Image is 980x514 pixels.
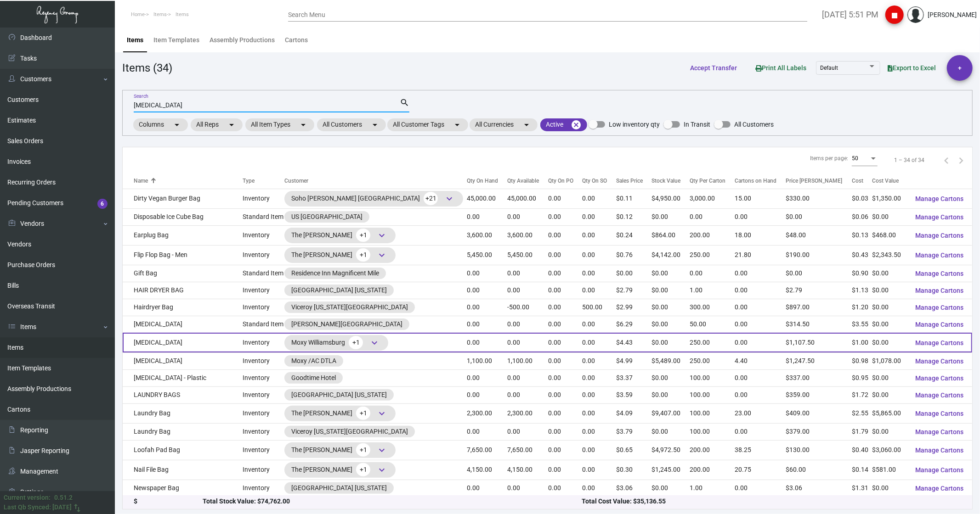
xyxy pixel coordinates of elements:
td: $0.90 [852,265,872,282]
td: 0.00 [548,333,583,352]
div: Qty On PO [548,177,573,185]
td: 0.00 [583,225,617,245]
td: 0.00 [583,403,617,423]
span: Items [176,11,189,17]
td: 0.00 [548,386,583,403]
td: $0.13 [852,225,872,245]
td: 0.00 [507,282,548,299]
td: $4.09 [616,403,652,423]
td: 0.00 [735,282,786,299]
td: $1,078.00 [872,352,908,369]
div: Qty Available [507,177,539,185]
span: Manage Cartons [915,232,963,239]
td: 1,100.00 [507,352,548,369]
th: Customer [284,173,467,189]
td: Dirty Vegan Burger Bag [123,189,243,208]
span: +1 [349,336,363,349]
div: The [PERSON_NAME] [291,248,389,262]
td: 0.00 [548,245,583,265]
div: The [PERSON_NAME] [291,407,389,420]
td: $897.00 [786,299,852,316]
td: $0.00 [872,282,908,299]
td: Inventory [243,386,284,403]
td: 250.00 [690,352,735,369]
td: 100.00 [690,386,735,403]
button: + [947,55,973,81]
td: 0.00 [507,208,548,225]
span: keyboard_arrow_down [376,250,387,261]
button: Next page [954,153,969,168]
td: Hairdryer Bag [123,299,243,316]
div: Cost [852,177,864,185]
td: 3,000.00 [690,189,735,208]
td: Inventory [243,299,284,316]
td: 2,300.00 [467,403,507,423]
td: $0.00 [872,386,908,403]
button: Manage Cartons [908,265,971,282]
span: Manage Cartons [915,304,963,311]
td: $330.00 [786,189,852,208]
mat-icon: arrow_drop_down [298,119,309,130]
td: 0.00 [583,282,617,299]
mat-chip: All Customers [317,118,386,131]
td: $6.29 [616,316,652,333]
td: 0.00 [548,265,583,282]
label: [DATE] 5:51 PM [822,9,878,20]
span: Low inventory qty [609,119,660,130]
span: Manage Cartons [915,428,963,436]
span: Manage Cartons [915,358,963,365]
td: 0.00 [467,208,507,225]
mat-chip: All Reps [191,118,243,131]
td: 0.00 [507,265,548,282]
td: 0.00 [735,265,786,282]
td: 0.00 [735,316,786,333]
div: Qty Per Carton [690,177,735,185]
td: $2,343.50 [872,245,908,265]
td: $0.03 [852,189,872,208]
td: $0.00 [872,369,908,386]
button: Manage Cartons [908,282,971,299]
span: +1 [356,248,370,262]
div: Qty On SO [583,177,617,185]
div: Cost [852,177,872,185]
td: 100.00 [690,369,735,386]
td: $3.55 [852,316,872,333]
span: Print All Labels [755,64,806,72]
td: 0.00 [735,333,786,352]
td: $0.00 [652,208,690,225]
td: 18.00 [735,225,786,245]
td: $2.79 [616,282,652,299]
div: Qty On PO [548,177,583,185]
td: 0.00 [548,352,583,369]
span: 50 [852,155,858,162]
td: $1.72 [852,386,872,403]
div: 1 – 34 of 34 [894,156,924,164]
td: Gift Bag [123,265,243,282]
i: stop [889,10,900,21]
td: 5,450.00 [467,245,507,265]
td: $0.95 [852,369,872,386]
td: $409.00 [786,403,852,423]
td: [MEDICAL_DATA] [123,333,243,352]
td: 0.00 [507,369,548,386]
td: 0.00 [583,352,617,369]
td: $1,247.50 [786,352,852,369]
div: Residence Inn Magnificent Mile [291,268,379,278]
td: 0.00 [467,369,507,386]
div: [PERSON_NAME][GEOGRAPHIC_DATA] [291,319,402,329]
td: 0.00 [735,369,786,386]
td: $190.00 [786,245,852,265]
td: $0.11 [616,189,652,208]
div: [GEOGRAPHIC_DATA] [US_STATE] [291,285,387,295]
td: 0.00 [583,189,617,208]
td: $1,350.00 [872,189,908,208]
td: [MEDICAL_DATA] [123,352,243,369]
td: 0.00 [548,208,583,225]
div: Viceroy [US_STATE][GEOGRAPHIC_DATA] [291,302,408,312]
td: $359.00 [786,386,852,403]
td: 4.40 [735,352,786,369]
td: 0.00 [467,333,507,352]
td: 250.00 [690,333,735,352]
span: keyboard_arrow_down [369,337,380,348]
mat-icon: arrow_drop_down [452,119,463,130]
